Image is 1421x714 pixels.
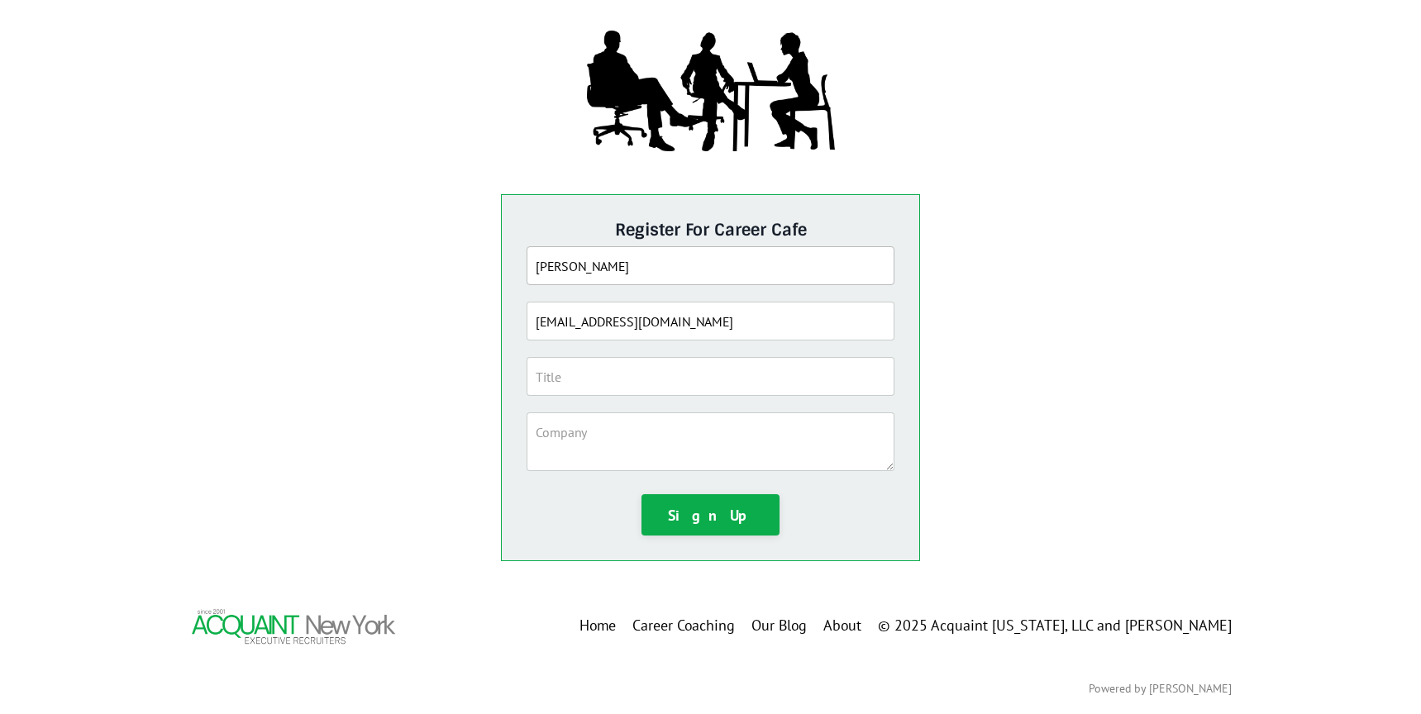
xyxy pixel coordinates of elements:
[527,302,895,340] input: Email
[632,614,735,638] a: Career Coaching
[878,616,1232,635] span: © 2025 Acquaint [US_STATE], LLC and [PERSON_NAME]
[527,220,895,240] h5: Register For Career Cafe
[527,246,895,285] input: Full Name
[823,614,861,638] a: About
[527,357,895,396] input: Title
[751,614,807,638] a: Our Blog
[1089,681,1232,696] a: Powered by [PERSON_NAME]
[579,614,616,638] a: Home
[190,607,397,645] img: Footer Logo
[641,494,780,535] button: Sign Up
